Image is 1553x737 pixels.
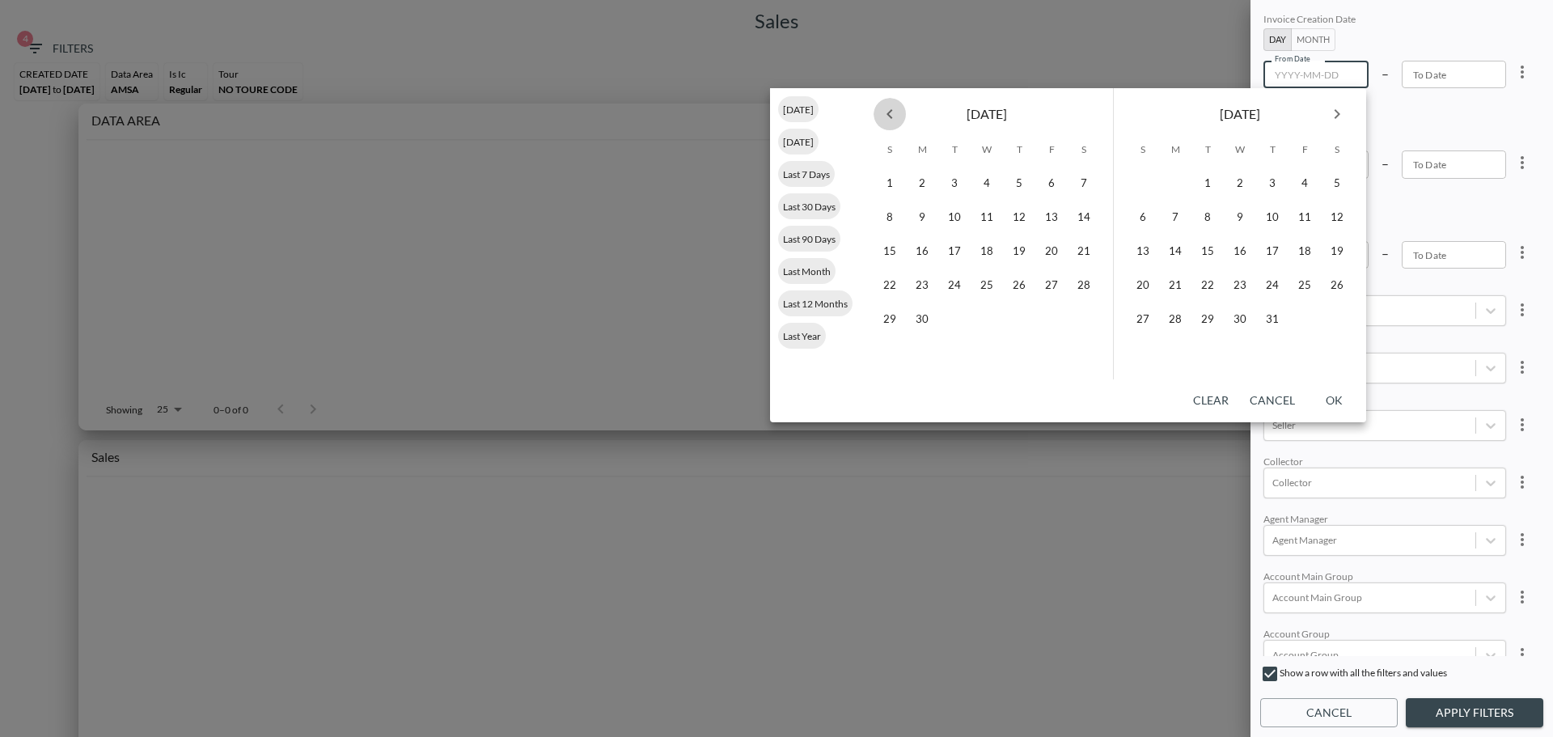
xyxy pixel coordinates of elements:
[778,226,840,252] div: Last 90 Days
[1260,698,1398,728] button: Cancel
[1506,581,1538,613] button: more
[1191,167,1224,200] button: 1
[1037,133,1066,166] span: Friday
[778,290,853,316] div: Last 12 Months
[1263,283,1506,295] div: DATA AREA
[1321,201,1353,234] button: 12
[938,201,971,234] button: 10
[1003,201,1035,234] button: 12
[1068,201,1100,234] button: 14
[874,98,906,130] button: Previous month
[1193,133,1222,166] span: Tuesday
[1289,269,1321,302] button: 25
[778,201,840,213] span: Last 30 Days
[1322,133,1352,166] span: Saturday
[1275,53,1310,64] label: From Date
[778,193,840,219] div: Last 30 Days
[1382,64,1389,83] p: –
[967,103,1007,125] span: [DATE]
[875,133,904,166] span: Sunday
[1069,133,1098,166] span: Saturday
[778,258,836,284] div: Last Month
[1290,133,1319,166] span: Friday
[1506,236,1538,269] button: more
[1256,167,1289,200] button: 3
[906,201,938,234] button: 9
[1185,386,1237,416] button: Clear
[1402,150,1507,178] input: YYYY-MM-DD
[1263,283,1540,326] div: AMSA
[1291,28,1335,51] button: Month
[1263,61,1369,88] input: YYYY-MM-DD
[1289,201,1321,234] button: 11
[906,235,938,268] button: 16
[874,201,906,234] button: 8
[1263,28,1292,51] button: Day
[778,161,835,187] div: Last 7 Days
[1506,351,1538,383] button: more
[1127,201,1159,234] button: 6
[1191,201,1224,234] button: 8
[1263,193,1506,209] div: DUE DATES
[906,167,938,200] button: 2
[1402,61,1507,88] input: YYYY-MM-DD
[938,235,971,268] button: 17
[778,96,819,122] div: [DATE]
[1191,235,1224,268] button: 15
[1506,294,1538,326] button: more
[1382,244,1389,262] p: –
[874,303,906,336] button: 29
[1258,133,1287,166] span: Thursday
[1308,386,1360,416] button: OK
[1263,341,1506,353] div: Agent
[1263,398,1506,410] div: Seller
[874,235,906,268] button: 15
[1035,201,1068,234] button: 13
[874,269,906,302] button: 22
[971,269,1003,302] button: 25
[1256,201,1289,234] button: 10
[908,133,937,166] span: Monday
[971,201,1003,234] button: 11
[874,167,906,200] button: 1
[1003,167,1035,200] button: 5
[971,167,1003,200] button: 4
[971,235,1003,268] button: 18
[972,133,1001,166] span: Wednesday
[1003,269,1035,302] button: 26
[1224,269,1256,302] button: 23
[1127,235,1159,268] button: 13
[1256,303,1289,336] button: 31
[778,168,835,180] span: Last 7 Days
[1263,513,1506,525] div: Agent Manager
[1406,698,1543,728] button: Apply Filters
[1159,269,1191,302] button: 21
[1161,133,1190,166] span: Monday
[778,265,836,277] span: Last Month
[778,104,819,116] span: [DATE]
[778,298,853,310] span: Last 12 Months
[1159,201,1191,234] button: 7
[1035,167,1068,200] button: 6
[1506,523,1538,556] button: more
[1224,235,1256,268] button: 16
[1068,269,1100,302] button: 28
[1256,269,1289,302] button: 24
[1224,167,1256,200] button: 2
[1321,235,1353,268] button: 19
[1035,269,1068,302] button: 27
[1005,133,1034,166] span: Thursday
[1159,303,1191,336] button: 28
[1003,235,1035,268] button: 19
[1224,303,1256,336] button: 30
[938,167,971,200] button: 3
[1289,235,1321,268] button: 18
[1506,466,1538,498] button: more
[1263,13,1506,28] div: Invoice Creation Date
[1289,167,1321,200] button: 4
[1068,235,1100,268] button: 21
[1263,570,1506,582] div: Account Main Group
[1127,269,1159,302] button: 20
[1128,133,1157,166] span: Sunday
[906,269,938,302] button: 23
